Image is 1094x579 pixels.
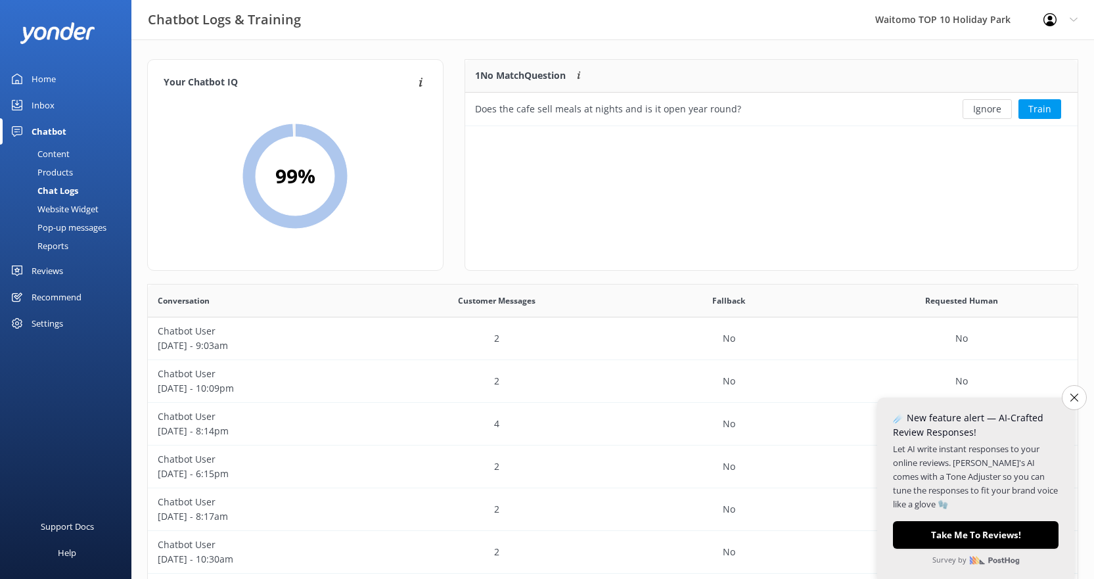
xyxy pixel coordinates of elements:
div: Website Widget [8,200,99,218]
p: 2 [494,502,499,517]
div: Support Docs [41,513,94,540]
p: [DATE] - 6:15pm [158,467,371,481]
div: Does the cafe sell meals at nights and is it open year round? [475,102,741,116]
p: 2 [494,459,499,474]
div: row [148,403,1078,446]
button: Train [1018,99,1061,119]
h3: Chatbot Logs & Training [148,9,301,30]
div: row [148,360,1078,403]
div: Content [8,145,70,163]
span: Customer Messages [458,294,536,307]
a: Chat Logs [8,181,131,200]
p: Chatbot User [158,409,371,424]
a: Content [8,145,131,163]
p: [DATE] - 10:30am [158,552,371,567]
div: row [148,446,1078,488]
div: Home [32,66,56,92]
span: Requested Human [925,294,998,307]
p: 1 No Match Question [475,68,566,83]
button: Ignore [963,99,1012,119]
p: No [955,331,968,346]
p: Chatbot User [158,538,371,552]
p: No [723,545,735,559]
p: [DATE] - 8:17am [158,509,371,524]
p: No [955,374,968,388]
p: No [723,502,735,517]
p: Chatbot User [158,367,371,381]
span: Fallback [712,294,745,307]
div: Inbox [32,92,55,118]
a: Pop-up messages [8,218,131,237]
p: No [723,331,735,346]
p: No [723,459,735,474]
div: row [465,93,1078,126]
p: [DATE] - 10:09pm [158,381,371,396]
div: Recommend [32,284,81,310]
div: Chat Logs [8,181,78,200]
p: [DATE] - 8:14pm [158,424,371,438]
p: 4 [494,417,499,431]
h2: 99 % [275,160,315,192]
p: No [723,374,735,388]
div: row [148,317,1078,360]
div: Reviews [32,258,63,284]
div: Settings [32,310,63,336]
a: Products [8,163,131,181]
p: 2 [494,374,499,388]
img: yonder-white-logo.png [20,22,95,44]
div: Reports [8,237,68,255]
div: Chatbot [32,118,66,145]
div: grid [465,93,1078,126]
p: 2 [494,545,499,559]
a: Website Widget [8,200,131,218]
p: No [723,417,735,431]
p: Chatbot User [158,452,371,467]
div: row [148,488,1078,531]
a: Reports [8,237,131,255]
div: Products [8,163,73,181]
p: 2 [494,331,499,346]
p: Chatbot User [158,324,371,338]
span: Conversation [158,294,210,307]
div: Pop-up messages [8,218,106,237]
p: Chatbot User [158,495,371,509]
div: Help [58,540,76,566]
p: [DATE] - 9:03am [158,338,371,353]
h4: Your Chatbot IQ [164,76,415,90]
div: row [148,531,1078,574]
